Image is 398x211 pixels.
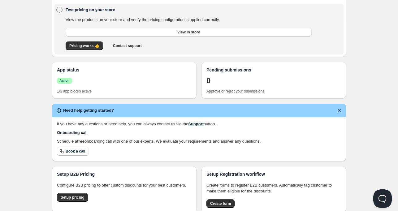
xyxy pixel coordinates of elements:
span: Setup pricing [61,195,84,200]
span: View in store [177,30,200,35]
span: Book a call [66,149,85,154]
h3: Setup B2B Pricing [57,171,192,177]
h4: Test pricing on your store [66,7,314,13]
p: Create forms to register B2B customers. Automatically tag customer to make them eligible for the ... [206,182,341,194]
a: Support [188,122,204,126]
p: Configure B2B pricing to offer custom discounts for your best customers. [57,182,192,188]
a: 0 [206,76,210,86]
button: Contact support [109,41,145,50]
span: Active [59,78,70,83]
p: 1/3 app blocks active [57,89,192,94]
iframe: Help Scout Beacon - Open [373,189,392,208]
a: Book a call [57,147,89,156]
p: View the products on your store and verify the pricing configuration is applied correctly. [66,17,312,23]
span: Pricing works 👍 [69,43,99,48]
button: Create form [206,199,235,208]
h3: App status [57,67,192,73]
p: Approve or reject your submissions [206,89,341,94]
h4: Onboarding call [57,130,341,136]
button: Setup pricing [57,193,88,202]
h3: Setup Registration workflow [206,171,341,177]
b: free [77,139,84,144]
h2: Need help getting started? [63,107,114,114]
h3: Pending submissions [206,67,341,73]
a: SuccessActive [57,78,72,84]
button: Dismiss notification [335,106,344,115]
span: Create form [210,201,231,206]
button: Pricing works 👍 [66,41,103,50]
div: If you have any questions or need help, you can always contact us via the button. [57,121,341,127]
div: Schedule a onboarding call with one of our experts. We evaluate your requirements and answer any ... [57,138,341,144]
a: View in store [66,28,312,37]
span: Contact support [113,43,142,48]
